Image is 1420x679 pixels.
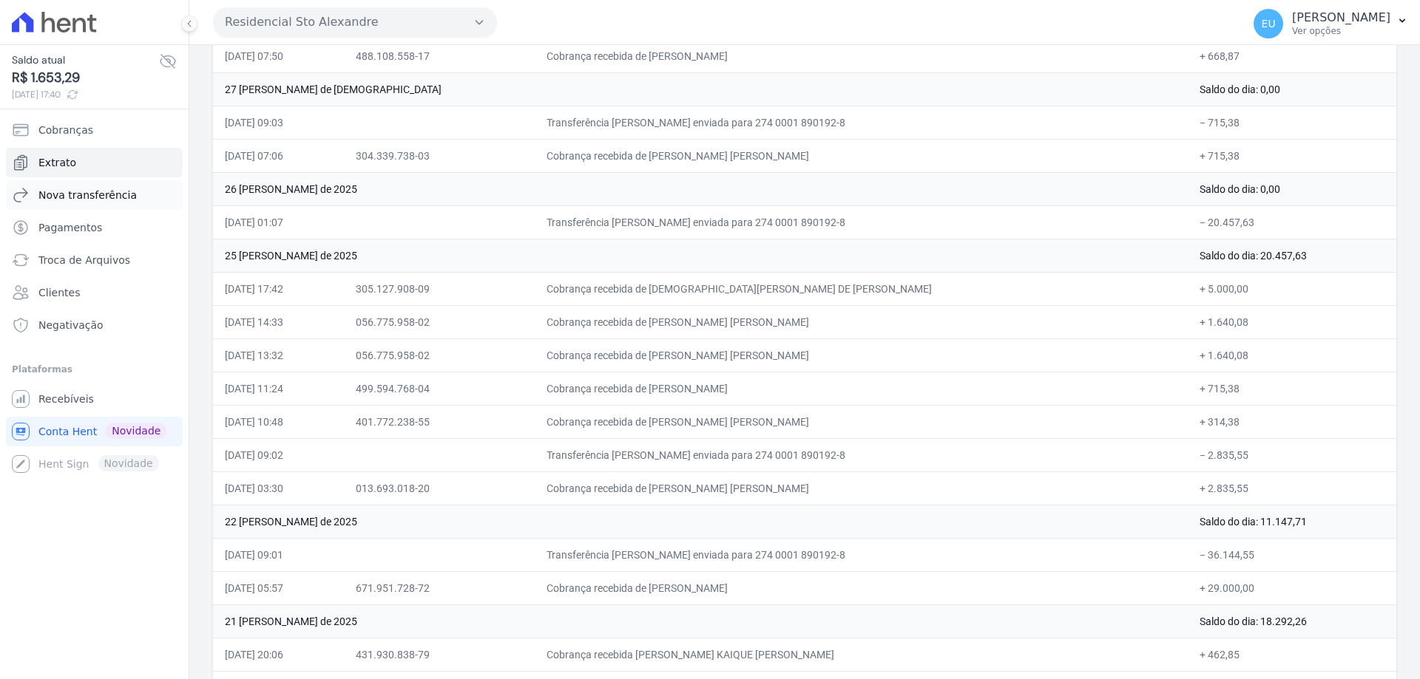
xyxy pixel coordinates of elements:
span: R$ 1.653,29 [12,68,159,88]
td: [DATE] 10:48 [213,405,344,438]
span: Cobranças [38,123,93,137]
span: Pagamentos [38,220,102,235]
td: Cobrança recebida de [DEMOGRAPHIC_DATA][PERSON_NAME] DE [PERSON_NAME] [535,272,1187,305]
td: Cobrança recebida [PERSON_NAME] KAIQUE [PERSON_NAME] [535,638,1187,671]
td: [DATE] 09:01 [213,538,344,571]
td: Saldo do dia: 18.292,26 [1188,604,1396,638]
td: 671.951.728-72 [344,571,535,604]
td: − 20.457,63 [1188,205,1396,239]
td: Cobrança recebida de [PERSON_NAME] [535,39,1187,72]
td: [DATE] 05:57 [213,571,344,604]
a: Troca de Arquivos [6,245,183,275]
td: + 314,38 [1188,405,1396,438]
a: Conta Hent Novidade [6,417,183,446]
td: [DATE] 01:07 [213,205,344,239]
span: Extrato [38,155,76,170]
td: Transferência [PERSON_NAME] enviada para 274 0001 890192-8 [535,438,1187,471]
td: Saldo do dia: 0,00 [1188,172,1396,205]
td: 013.693.018-20 [344,471,535,505]
td: [DATE] 09:02 [213,438,344,471]
td: Cobrança recebida de [PERSON_NAME] [535,571,1187,604]
td: Saldo do dia: 0,00 [1188,72,1396,106]
td: Saldo do dia: 11.147,71 [1188,505,1396,538]
span: Nova transferência [38,188,137,202]
td: Cobrança recebida de [PERSON_NAME] [PERSON_NAME] [535,405,1187,438]
span: Conta Hent [38,424,97,439]
td: 056.775.958-02 [344,338,535,372]
td: + 2.835,55 [1188,471,1396,505]
td: + 668,87 [1188,39,1396,72]
td: Transferência [PERSON_NAME] enviada para 274 0001 890192-8 [535,205,1187,239]
td: + 5.000,00 [1188,272,1396,305]
span: Negativação [38,318,104,332]
td: 488.108.558-17 [344,39,535,72]
span: Saldo atual [12,52,159,68]
td: [DATE] 14:33 [213,305,344,338]
td: Transferência [PERSON_NAME] enviada para 274 0001 890192-8 [535,106,1187,139]
td: 304.339.738-03 [344,139,535,172]
td: [DATE] 09:03 [213,106,344,139]
td: + 1.640,08 [1188,305,1396,338]
a: Clientes [6,278,183,307]
td: [DATE] 20:06 [213,638,344,671]
td: 27 [PERSON_NAME] de [DEMOGRAPHIC_DATA] [213,72,1188,106]
td: Transferência [PERSON_NAME] enviada para 274 0001 890192-8 [535,538,1187,571]
p: [PERSON_NAME] [1292,10,1390,25]
a: Pagamentos [6,213,183,242]
a: Recebíveis [6,384,183,414]
p: Ver opções [1292,25,1390,37]
a: Negativação [6,310,183,340]
td: Cobrança recebida de [PERSON_NAME] [PERSON_NAME] [535,305,1187,338]
td: 431.930.838-79 [344,638,535,671]
td: 22 [PERSON_NAME] de 2025 [213,505,1188,538]
button: Residencial Sto Alexandre [213,7,497,37]
td: [DATE] 17:42 [213,272,344,305]
td: + 715,38 [1188,372,1396,405]
td: [DATE] 07:50 [213,39,344,72]
td: [DATE] 07:06 [213,139,344,172]
td: + 1.640,08 [1188,338,1396,372]
span: EU [1262,18,1276,29]
td: 499.594.768-04 [344,372,535,405]
td: 056.775.958-02 [344,305,535,338]
td: + 715,38 [1188,139,1396,172]
td: − 2.835,55 [1188,438,1396,471]
td: − 36.144,55 [1188,538,1396,571]
td: + 462,85 [1188,638,1396,671]
td: 25 [PERSON_NAME] de 2025 [213,239,1188,272]
td: [DATE] 11:24 [213,372,344,405]
td: + 29.000,00 [1188,571,1396,604]
td: Cobrança recebida de [PERSON_NAME] [PERSON_NAME] [535,471,1187,505]
button: EU [PERSON_NAME] Ver opções [1242,3,1420,44]
td: 401.772.238-55 [344,405,535,438]
td: 21 [PERSON_NAME] de 2025 [213,604,1188,638]
td: Cobrança recebida de [PERSON_NAME] [PERSON_NAME] [535,338,1187,372]
div: Plataformas [12,361,177,378]
td: Saldo do dia: 20.457,63 [1188,239,1396,272]
span: Recebíveis [38,392,94,406]
td: − 715,38 [1188,106,1396,139]
span: Troca de Arquivos [38,253,130,267]
a: Extrato [6,148,183,177]
td: Cobrança recebida de [PERSON_NAME] [535,372,1187,405]
span: Clientes [38,285,80,300]
span: [DATE] 17:40 [12,88,159,101]
td: [DATE] 03:30 [213,471,344,505]
td: 26 [PERSON_NAME] de 2025 [213,172,1188,205]
a: Nova transferência [6,180,183,210]
nav: Sidebar [12,115,177,479]
td: [DATE] 13:32 [213,338,344,372]
td: Cobrança recebida de [PERSON_NAME] [PERSON_NAME] [535,139,1187,172]
span: Novidade [106,423,166,439]
a: Cobranças [6,115,183,145]
td: 305.127.908-09 [344,272,535,305]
